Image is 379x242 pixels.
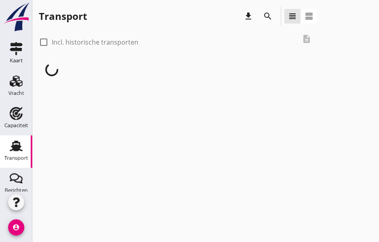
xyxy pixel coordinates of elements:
div: Vracht [8,90,24,96]
div: Kaart [10,58,23,63]
i: account_circle [8,219,24,236]
img: logo-small.a267ee39.svg [2,2,31,32]
div: Transport [4,155,28,161]
i: view_headline [288,11,297,21]
div: Capaciteit [4,123,28,128]
i: search [263,11,273,21]
i: view_agenda [304,11,314,21]
div: Transport [39,10,87,23]
i: download [243,11,253,21]
label: Incl. historische transporten [52,38,138,46]
div: Berichten [5,188,28,193]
